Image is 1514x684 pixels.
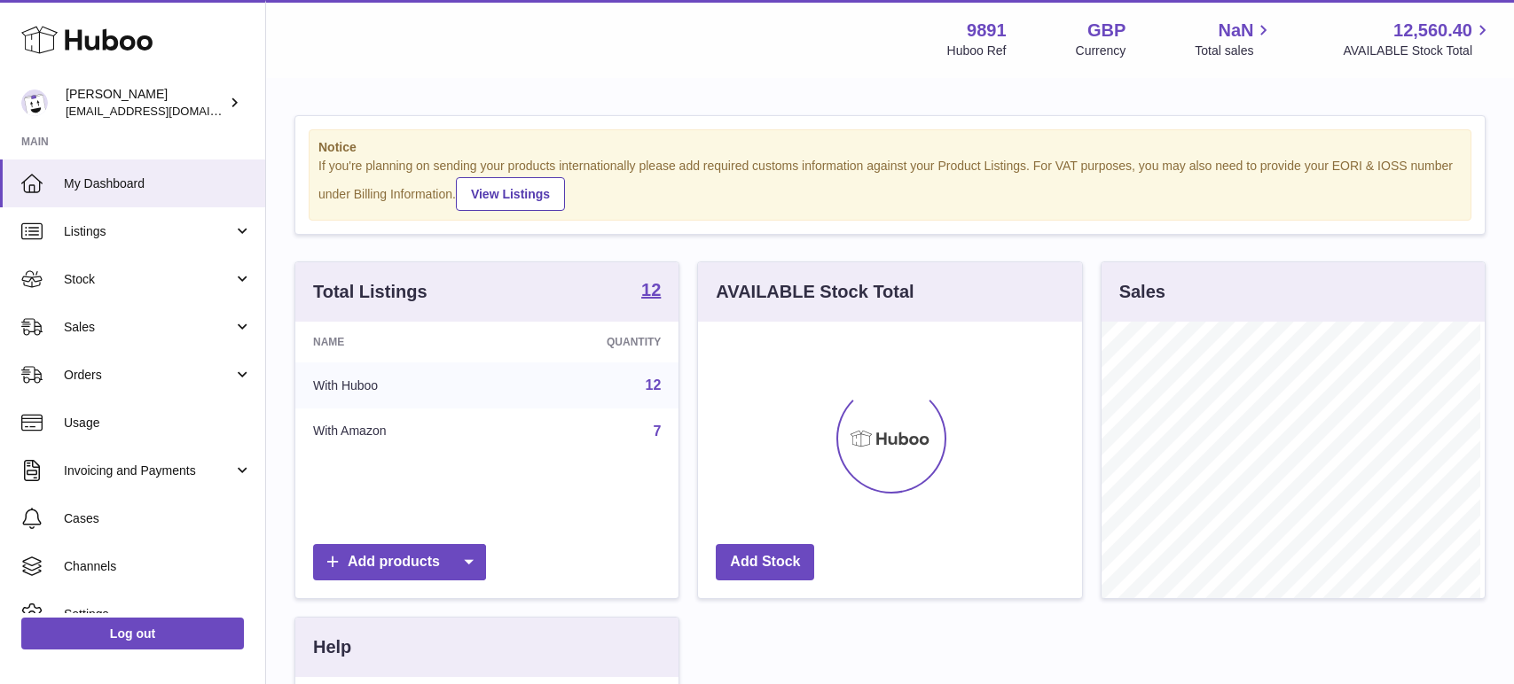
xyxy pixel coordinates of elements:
a: 7 [653,424,661,439]
div: Huboo Ref [947,43,1007,59]
td: With Huboo [295,362,506,408]
h3: Total Listings [313,280,428,304]
span: Sales [64,319,233,336]
a: 12,560.40 AVAILABLE Stock Total [1343,19,1493,59]
strong: Notice [318,139,1462,156]
h3: Help [313,635,351,659]
strong: GBP [1087,19,1126,43]
span: Invoicing and Payments [64,462,233,479]
div: [PERSON_NAME] [66,86,225,120]
span: [EMAIL_ADDRESS][DOMAIN_NAME] [66,104,261,118]
th: Quantity [506,322,679,362]
span: NaN [1218,19,1253,43]
span: Total sales [1195,43,1274,59]
a: 12 [641,281,661,302]
strong: 9891 [967,19,1007,43]
a: 12 [646,377,662,393]
span: AVAILABLE Stock Total [1343,43,1493,59]
h3: AVAILABLE Stock Total [716,280,914,304]
span: Orders [64,367,233,384]
span: Settings [64,606,252,623]
span: Cases [64,510,252,527]
img: internalAdmin-9891@internal.huboo.com [21,89,48,116]
span: 12,560.40 [1393,19,1472,43]
span: Listings [64,223,233,240]
h3: Sales [1119,280,1165,304]
a: NaN Total sales [1195,19,1274,59]
td: With Amazon [295,408,506,455]
span: Channels [64,558,252,575]
span: Usage [64,415,252,431]
div: Currency [1076,43,1126,59]
th: Name [295,322,506,362]
a: View Listings [456,177,565,211]
span: Stock [64,271,233,288]
a: Log out [21,618,244,649]
a: Add Stock [716,544,814,580]
a: Add products [313,544,486,580]
span: My Dashboard [64,175,252,192]
div: If you're planning on sending your products internationally please add required customs informati... [318,158,1462,211]
strong: 12 [641,281,661,299]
